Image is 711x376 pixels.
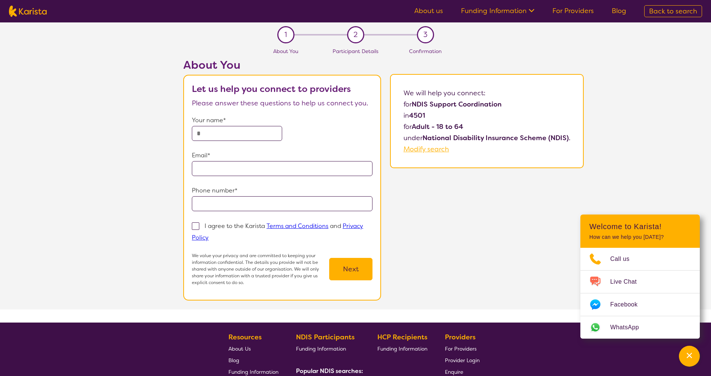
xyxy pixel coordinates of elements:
p: Email* [192,150,372,161]
a: Provider Login [445,354,480,366]
b: NDIS Participants [296,333,355,342]
a: Funding Information [461,6,534,15]
b: Let us help you connect to providers [192,83,351,95]
h2: About You [183,58,381,72]
span: For Providers [445,345,477,352]
p: We will help you connect: [403,87,570,99]
b: 4501 [409,111,425,120]
a: Blog [228,354,278,366]
a: Web link opens in a new tab. [580,316,700,339]
b: National Disability Insurance Scheme (NDIS) [422,133,569,142]
span: Provider Login [445,357,480,364]
b: NDIS Support Coordination [412,100,502,109]
p: Please answer these questions to help us connect you. [192,98,372,109]
span: 3 [423,29,427,40]
span: WhatsApp [610,322,648,333]
span: 1 [284,29,287,40]
span: 2 [353,29,358,40]
span: Funding Information [296,345,346,352]
b: HCP Recipients [377,333,427,342]
span: Blog [228,357,239,364]
ul: Choose channel [580,248,700,339]
span: Call us [610,253,639,265]
p: I agree to the Karista and [192,222,363,241]
p: for [403,121,570,132]
button: Channel Menu [679,346,700,367]
span: Back to search [649,7,697,16]
b: Resources [228,333,262,342]
p: How can we help you [DATE]? [589,234,691,240]
a: Blog [612,6,626,15]
a: Funding Information [377,343,427,354]
img: Karista logo [9,6,47,17]
span: Enquire [445,369,463,375]
a: Modify search [403,145,449,154]
p: in [403,110,570,121]
p: We value your privacy and are committed to keeping your information confidential. The details you... [192,252,329,286]
a: For Providers [552,6,594,15]
span: Funding Information [228,369,278,375]
a: Terms and Conditions [266,222,328,230]
p: for [403,99,570,110]
a: About Us [228,343,278,354]
b: Adult - 18 to 64 [412,122,463,131]
span: Funding Information [377,345,427,352]
b: Providers [445,333,475,342]
button: Next [329,258,372,280]
p: under . [403,132,570,144]
span: Facebook [610,299,646,310]
b: Popular NDIS searches: [296,367,363,375]
span: Participant Details [333,48,378,55]
a: For Providers [445,343,480,354]
div: Channel Menu [580,215,700,339]
a: About us [414,6,443,15]
span: About You [273,48,298,55]
span: Live Chat [610,276,646,287]
a: Back to search [644,5,702,17]
a: Funding Information [296,343,360,354]
p: Your name* [192,115,372,126]
p: Phone number* [192,185,372,196]
h2: Welcome to Karista! [589,222,691,231]
span: About Us [228,345,251,352]
span: Confirmation [409,48,442,55]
